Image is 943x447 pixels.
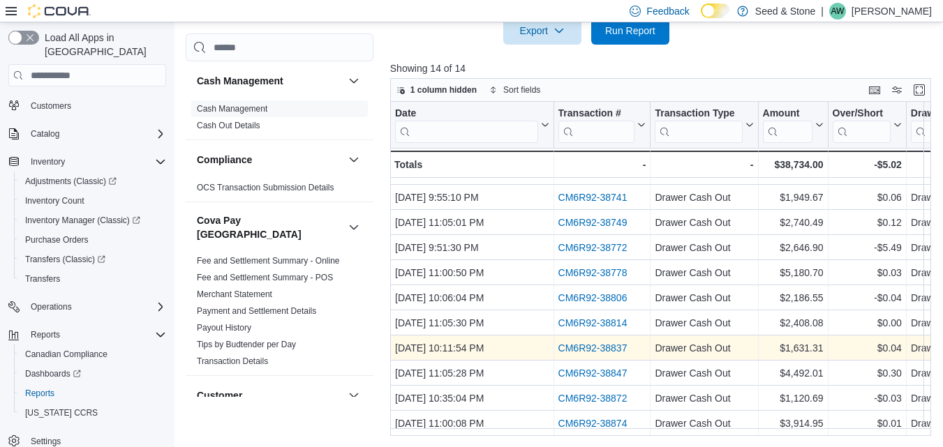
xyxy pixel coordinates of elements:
[3,152,172,172] button: Inventory
[197,256,340,266] a: Fee and Settlement Summary - Online
[558,107,634,121] div: Transaction #
[832,289,901,306] div: -$0.04
[655,107,742,143] div: Transaction Type
[395,315,549,331] div: [DATE] 11:05:30 PM
[701,3,730,18] input: Dark Mode
[25,298,166,315] span: Operations
[197,356,268,367] span: Transaction Details
[591,17,669,45] button: Run Report
[755,3,815,20] p: Seed & Stone
[832,365,901,381] div: $0.30
[20,251,166,268] span: Transfers (Classic)
[31,100,71,112] span: Customers
[762,189,823,206] div: $1,949.67
[14,191,172,211] button: Inventory Count
[558,393,627,404] a: CM6R92-38872
[20,232,94,248] a: Purchase Orders
[20,271,66,287] a: Transfers
[197,356,268,366] a: Transaction Details
[20,192,90,209] a: Inventory Count
[395,107,538,121] div: Date
[911,82,928,98] button: Enter fullscreen
[197,306,316,316] a: Payment and Settlement Details
[391,82,482,98] button: 1 column hidden
[484,82,546,98] button: Sort fields
[25,96,166,114] span: Customers
[197,213,343,241] button: Cova Pay [GEOGRAPHIC_DATA]
[762,107,823,143] button: Amount
[346,387,362,404] button: Customer
[25,234,89,245] span: Purchase Orders
[829,3,846,20] div: Alex Wang
[558,107,634,143] div: Transaction # URL
[655,214,753,231] div: Drawer Cash Out
[558,267,627,278] a: CM6R92-38778
[395,107,538,143] div: Date
[395,214,549,231] div: [DATE] 11:05:01 PM
[20,346,166,363] span: Canadian Compliance
[186,100,373,139] div: Cash Management
[3,95,172,115] button: Customers
[558,342,627,354] a: CM6R92-38837
[395,390,549,407] div: [DATE] 10:35:04 PM
[25,273,60,285] span: Transfers
[3,124,172,144] button: Catalog
[197,323,251,333] a: Payout History
[655,239,753,256] div: Drawer Cash Out
[20,212,146,229] a: Inventory Manager (Classic)
[197,153,343,167] button: Compliance
[3,325,172,344] button: Reports
[31,436,61,447] span: Settings
[25,368,81,379] span: Dashboards
[762,214,823,231] div: $2,740.49
[390,61,937,75] p: Showing 14 of 14
[346,151,362,168] button: Compliance
[14,344,172,364] button: Canadian Compliance
[655,340,753,356] div: Drawer Cash Out
[762,239,823,256] div: $2,646.90
[197,103,267,114] span: Cash Management
[762,315,823,331] div: $2,408.08
[25,388,54,399] span: Reports
[512,17,573,45] span: Export
[558,418,627,429] a: CM6R92-38874
[25,407,98,418] span: [US_STATE] CCRS
[395,415,549,432] div: [DATE] 11:00:08 PM
[395,189,549,206] div: [DATE] 9:55:10 PM
[20,212,166,229] span: Inventory Manager (Classic)
[394,156,549,173] div: Totals
[25,126,65,142] button: Catalog
[25,349,107,360] span: Canadian Compliance
[832,214,901,231] div: $0.12
[197,388,242,402] h3: Customer
[39,31,166,59] span: Load All Apps in [GEOGRAPHIC_DATA]
[701,18,701,19] span: Dark Mode
[395,264,549,281] div: [DATE] 11:00:50 PM
[197,121,260,130] a: Cash Out Details
[20,192,166,209] span: Inventory Count
[889,82,905,98] button: Display options
[831,3,844,20] span: AW
[605,24,655,38] span: Run Report
[762,415,823,432] div: $3,914.95
[197,322,251,333] span: Payout History
[762,340,823,356] div: $1,631.31
[20,173,122,190] a: Adjustments (Classic)
[25,176,117,187] span: Adjustments (Classic)
[197,183,334,192] a: OCS Transaction Submission Details
[762,107,812,143] div: Amount
[866,82,883,98] button: Keyboard shortcuts
[25,254,105,265] span: Transfers (Classic)
[395,340,549,356] div: [DATE] 10:11:54 PM
[503,84,540,96] span: Sort fields
[31,156,65,167] span: Inventory
[832,264,901,281] div: $0.03
[558,242,627,253] a: CM6R92-38772
[197,272,333,283] span: Fee and Settlement Summary - POS
[197,74,343,88] button: Cash Management
[20,173,166,190] span: Adjustments (Classic)
[832,415,901,432] div: $0.01
[346,219,362,236] button: Cova Pay [GEOGRAPHIC_DATA]
[31,128,59,139] span: Catalog
[503,17,581,45] button: Export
